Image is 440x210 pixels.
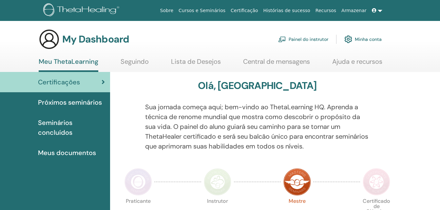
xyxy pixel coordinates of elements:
[62,33,129,45] h3: My Dashboard
[344,34,352,45] img: cog.svg
[124,168,152,196] img: Practitioner
[243,58,310,70] a: Central de mensagens
[38,148,96,158] span: Meus documentos
[171,58,221,70] a: Lista de Desejos
[176,5,228,17] a: Cursos e Seminários
[145,102,369,151] p: Sua jornada começa aqui; bem-vindo ao ThetaLearning HQ. Aprenda a técnica de renome mundial que m...
[261,5,313,17] a: Histórias de sucesso
[39,58,98,72] a: Meu ThetaLearning
[283,168,311,196] img: Master
[204,168,231,196] img: Instructor
[38,118,105,137] span: Seminários concluídos
[278,36,286,42] img: chalkboard-teacher.svg
[39,29,60,50] img: generic-user-icon.jpg
[43,3,122,18] img: logo.png
[339,5,369,17] a: Armazenar
[332,58,382,70] a: Ajuda e recursos
[228,5,260,17] a: Certificação
[158,5,176,17] a: Sobre
[363,168,390,196] img: Certificate of Science
[38,97,102,107] span: Próximos seminários
[38,77,80,87] span: Certificações
[121,58,149,70] a: Seguindo
[198,80,316,92] h3: Olá, [GEOGRAPHIC_DATA]
[278,32,328,46] a: Painel do instrutor
[344,32,382,46] a: Minha conta
[313,5,339,17] a: Recursos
